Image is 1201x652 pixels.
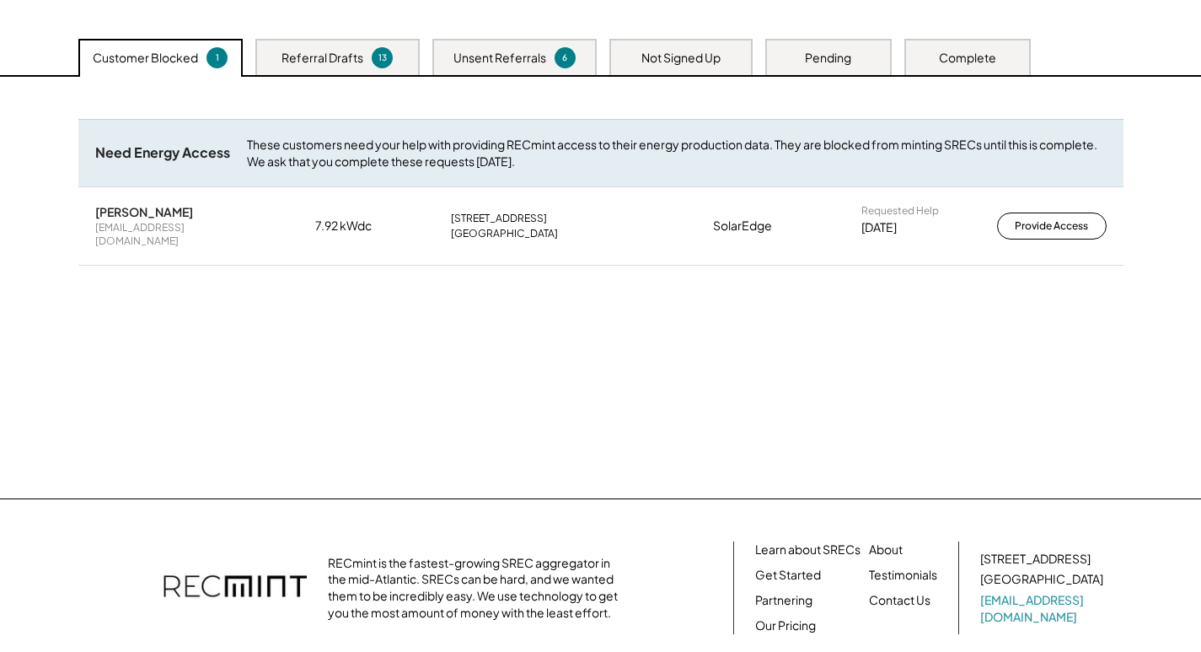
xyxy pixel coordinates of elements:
[453,50,546,67] div: Unsent Referrals
[755,567,821,584] a: Get Started
[805,50,851,67] div: Pending
[755,542,861,558] a: Learn about SRECs
[869,542,903,558] a: About
[980,571,1103,588] div: [GEOGRAPHIC_DATA]
[95,221,264,247] div: [EMAIL_ADDRESS][DOMAIN_NAME]
[939,50,996,67] div: Complete
[755,617,816,634] a: Our Pricing
[95,204,247,219] div: [PERSON_NAME]
[641,50,721,67] div: Not Signed Up
[713,218,810,234] div: SolarEdge
[451,212,662,225] div: [STREET_ADDRESS]
[869,567,937,584] a: Testimonials
[861,204,939,218] div: Requested Help
[451,227,662,240] div: [GEOGRAPHIC_DATA]
[95,144,230,162] div: Need Energy Access
[997,213,1107,240] button: Provide Access
[209,51,225,64] div: 1
[164,558,307,617] img: recmint-logotype%403x.png
[861,219,897,236] div: [DATE]
[247,137,1107,170] div: These customers need your help with providing RECmint access to their energy production data. The...
[281,50,363,67] div: Referral Drafts
[980,551,1091,568] div: [STREET_ADDRESS]
[374,51,390,64] div: 13
[93,50,198,67] div: Customer Blocked
[328,555,627,621] div: RECmint is the fastest-growing SREC aggregator in the mid-Atlantic. SRECs can be hard, and we wan...
[980,592,1107,625] a: [EMAIL_ADDRESS][DOMAIN_NAME]
[315,218,399,234] div: 7.92 kWdc
[869,592,930,609] a: Contact Us
[557,51,573,64] div: 6
[755,592,812,609] a: Partnering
